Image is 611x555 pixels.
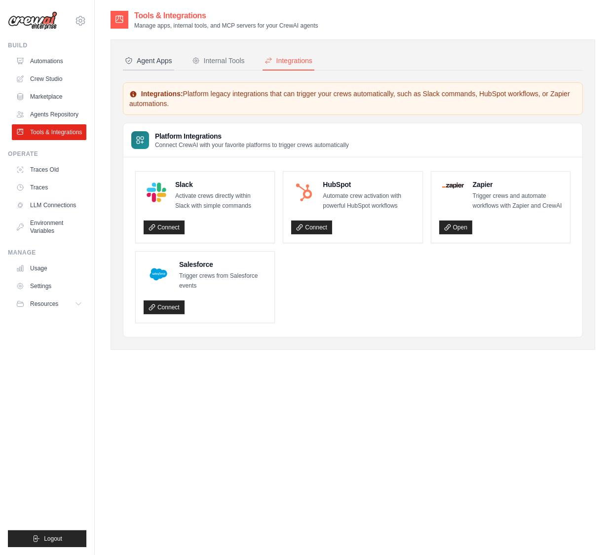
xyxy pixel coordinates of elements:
button: Internal Tools [190,52,247,71]
p: Activate crews directly within Slack with simple commands [175,191,267,211]
img: HubSpot Logo [294,183,314,202]
a: Connect [291,221,332,234]
a: Connect [144,300,185,314]
a: Settings [12,278,86,294]
a: Open [439,221,472,234]
p: Trigger crews from Salesforce events [179,271,267,291]
h4: Slack [175,180,267,189]
h2: Tools & Integrations [134,10,318,22]
a: Automations [12,53,86,69]
h3: Platform Integrations [155,131,349,141]
a: Agents Repository [12,107,86,122]
a: Connect [144,221,185,234]
div: Internal Tools [192,56,245,66]
span: Logout [44,535,62,543]
p: Manage apps, internal tools, and MCP servers for your CrewAI agents [134,22,318,30]
button: Agent Apps [123,52,174,71]
a: Environment Variables [12,215,86,239]
h4: Zapier [473,180,562,189]
img: Salesforce Logo [147,262,170,286]
div: Build [8,41,86,49]
div: Agent Apps [125,56,172,66]
strong: Integrations: [141,90,183,98]
a: Tools & Integrations [12,124,86,140]
div: Operate [8,150,86,158]
h4: HubSpot [323,180,414,189]
button: Resources [12,296,86,312]
h4: Salesforce [179,259,267,269]
p: Platform legacy integrations that can trigger your crews automatically, such as Slack commands, H... [129,89,576,109]
button: Integrations [263,52,314,71]
img: Logo [8,11,57,30]
a: Traces Old [12,162,86,178]
div: Integrations [265,56,312,66]
a: Crew Studio [12,71,86,87]
a: Traces [12,180,86,195]
p: Connect CrewAI with your favorite platforms to trigger crews automatically [155,141,349,149]
span: Resources [30,300,58,308]
a: Marketplace [12,89,86,105]
img: Slack Logo [147,183,166,202]
img: Zapier Logo [442,183,464,188]
p: Automate crew activation with powerful HubSpot workflows [323,191,414,211]
a: LLM Connections [12,197,86,213]
button: Logout [8,530,86,547]
a: Usage [12,260,86,276]
div: Manage [8,249,86,257]
p: Trigger crews and automate workflows with Zapier and CrewAI [473,191,562,211]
